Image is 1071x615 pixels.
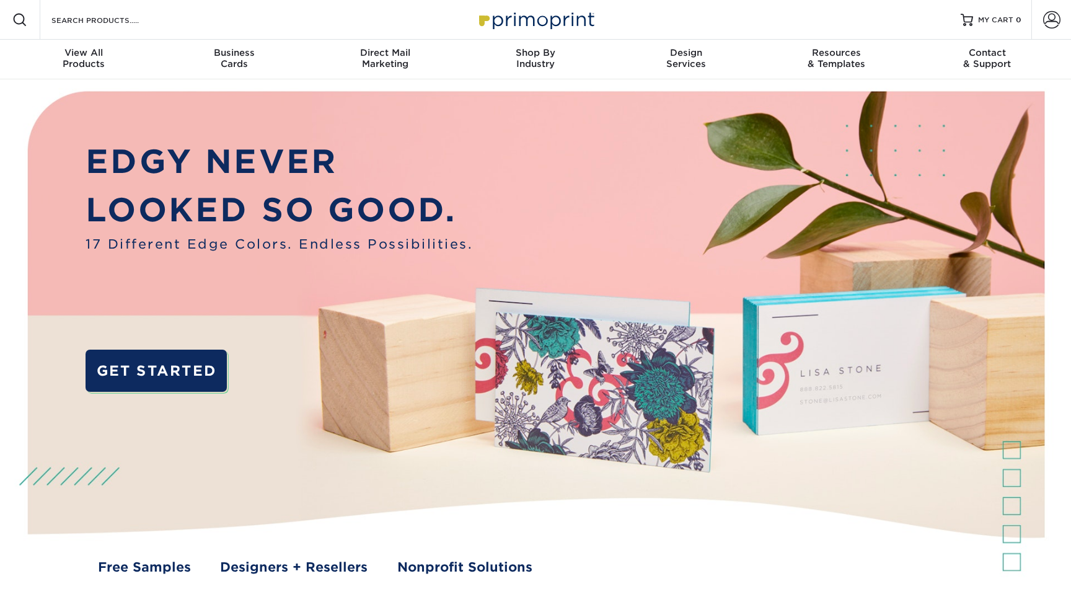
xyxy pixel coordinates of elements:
p: EDGY NEVER [86,138,473,186]
span: Business [159,47,310,58]
span: 17 Different Edge Colors. Endless Possibilities. [86,234,473,254]
a: GET STARTED [86,350,227,392]
a: DesignServices [610,40,761,79]
a: Resources& Templates [761,40,912,79]
img: Primoprint [474,6,597,33]
a: View AllProducts [9,40,159,79]
span: MY CART [978,15,1013,25]
div: & Templates [761,47,912,69]
div: Products [9,47,159,69]
a: Direct MailMarketing [310,40,461,79]
span: Contact [912,47,1062,58]
a: Free Samples [98,557,191,577]
span: Direct Mail [310,47,461,58]
a: Contact& Support [912,40,1062,79]
span: View All [9,47,159,58]
span: 0 [1016,15,1021,24]
div: & Support [912,47,1062,69]
div: Cards [159,47,310,69]
div: Industry [461,47,611,69]
div: Marketing [310,47,461,69]
a: Designers + Resellers [220,557,368,577]
div: Services [610,47,761,69]
span: Resources [761,47,912,58]
a: Shop ByIndustry [461,40,611,79]
a: Nonprofit Solutions [397,557,532,577]
input: SEARCH PRODUCTS..... [50,12,171,27]
span: Shop By [461,47,611,58]
a: BusinessCards [159,40,310,79]
p: LOOKED SO GOOD. [86,186,473,234]
span: Design [610,47,761,58]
